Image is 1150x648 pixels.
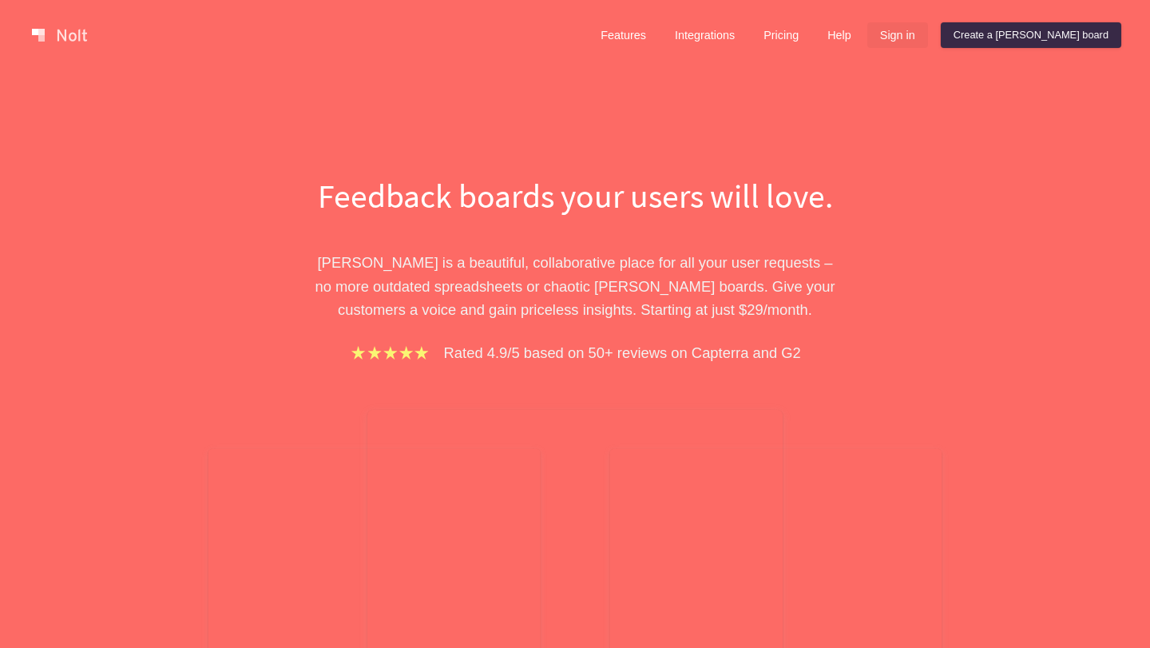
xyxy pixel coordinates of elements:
h1: Feedback boards your users will love. [299,173,851,219]
a: Integrations [662,22,747,48]
a: Create a [PERSON_NAME] board [941,22,1121,48]
img: stars.b067e34983.png [349,344,430,362]
a: Features [588,22,659,48]
a: Pricing [751,22,811,48]
a: Sign in [867,22,928,48]
p: [PERSON_NAME] is a beautiful, collaborative place for all your user requests – no more outdated s... [299,251,851,321]
a: Help [815,22,864,48]
p: Rated 4.9/5 based on 50+ reviews on Capterra and G2 [444,341,801,364]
